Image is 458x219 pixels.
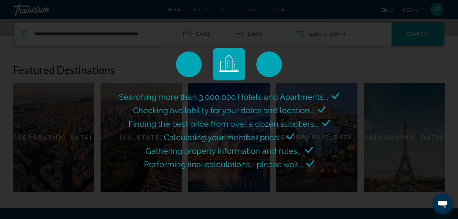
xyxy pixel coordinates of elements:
span: Gathering property information and rules... [145,146,302,156]
span: Finding the best price from over a dozen suppliers... [128,119,319,129]
iframe: Button to launch messaging window [432,193,453,214]
span: Searching more than 3,000,000 Hotels and Apartments... [119,92,328,102]
span: Performing final calculations... please wait... [144,160,303,169]
span: Checking availability for your dates and location... [133,105,314,115]
span: Calculating your member price... [164,132,283,142]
